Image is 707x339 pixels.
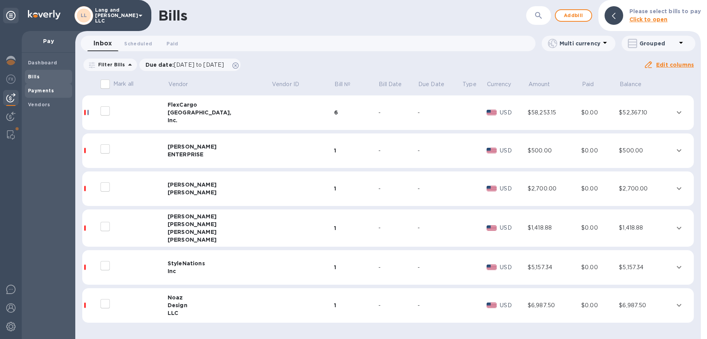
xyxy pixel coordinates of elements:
button: expand row [673,222,685,234]
div: [GEOGRAPHIC_DATA], [168,109,271,116]
img: USD [487,225,497,231]
p: Bill Date [379,80,402,88]
div: $6,987.50 [619,301,672,310]
div: $2,700.00 [619,185,672,193]
div: $1,418.88 [528,224,581,232]
div: - [418,263,462,272]
div: Design [168,301,271,309]
div: Inc. [168,116,271,124]
p: USD [500,147,528,155]
div: - [378,301,418,310]
button: expand row [673,145,685,156]
div: [PERSON_NAME] [168,228,271,236]
div: - [378,224,418,232]
div: - [378,185,418,193]
div: - [378,263,418,272]
div: $58,253.15 [528,109,581,117]
div: $2,700.00 [528,185,581,193]
div: - [418,109,462,117]
span: [DATE] to [DATE] [174,62,224,68]
div: LLC [168,309,271,317]
p: Mark all [113,80,133,88]
p: Paid [582,80,594,88]
div: $0.00 [581,224,619,232]
span: Bill № [334,80,360,88]
p: Balance [620,80,641,88]
div: StyleNations [168,259,271,267]
img: USD [487,186,497,191]
b: Vendors [28,102,50,107]
p: Type [463,80,477,88]
p: Due Date [418,80,444,88]
div: $500.00 [528,147,581,155]
span: Vendor ID [272,80,309,88]
img: Logo [28,10,61,19]
span: Inbox [94,38,112,49]
div: $5,157.34 [619,263,672,272]
div: - [418,301,462,310]
b: Dashboard [28,60,57,66]
div: 1 [334,185,378,192]
p: USD [500,263,528,272]
img: USD [487,303,497,308]
b: Bills [28,74,40,80]
div: 1 [334,224,378,232]
p: USD [500,185,528,193]
p: Grouped [639,40,676,47]
div: $0.00 [581,301,619,310]
b: Click to open [629,16,668,22]
div: FlexCargo [168,101,271,109]
div: 1 [334,263,378,271]
span: Amount [529,80,560,88]
p: Pay [28,37,69,45]
b: LL [81,12,87,18]
img: USD [487,265,497,270]
p: Vendor ID [272,80,299,88]
span: Scheduled [124,40,152,48]
div: 1 [334,301,378,309]
img: Foreign exchange [6,74,16,84]
u: Edit columns [656,62,694,68]
div: Inc [168,267,271,275]
img: USD [487,110,497,115]
div: [PERSON_NAME] [168,143,271,150]
div: $0.00 [581,109,619,117]
p: Amount [529,80,550,88]
div: [PERSON_NAME] [168,189,271,196]
div: $5,157.34 [528,263,581,272]
div: - [418,224,462,232]
p: USD [500,301,528,310]
h1: Bills [158,7,187,24]
div: $0.00 [581,185,619,193]
p: Bill № [334,80,350,88]
button: expand row [673,299,685,311]
div: $0.00 [581,263,619,272]
img: USD [487,148,497,153]
div: - [378,109,418,117]
p: Due date : [146,61,228,69]
div: [PERSON_NAME] [168,181,271,189]
p: USD [500,224,528,232]
div: $52,367.10 [619,109,672,117]
button: Addbill [555,9,592,22]
div: [PERSON_NAME] [168,236,271,244]
p: Vendor [168,80,188,88]
div: Unpin categories [3,8,19,23]
div: - [378,147,418,155]
span: Add bill [562,11,585,20]
p: USD [500,109,528,117]
div: - [418,147,462,155]
p: Multi currency [560,40,600,47]
b: Payments [28,88,54,93]
button: expand row [673,261,685,273]
div: Due date:[DATE] to [DATE] [139,59,241,71]
div: $6,987.50 [528,301,581,310]
div: $1,418.88 [619,224,672,232]
span: Balance [620,80,652,88]
b: Please select bills to pay [629,8,701,14]
span: Paid [582,80,604,88]
div: $500.00 [619,147,672,155]
span: Currency [487,80,511,88]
